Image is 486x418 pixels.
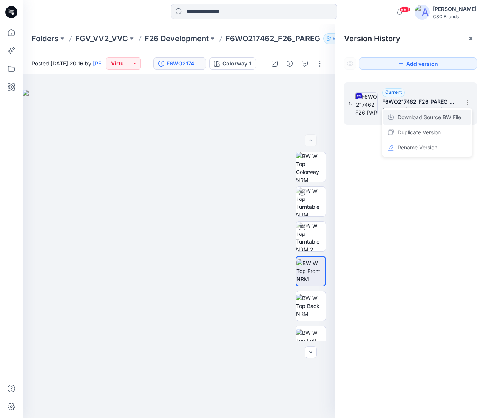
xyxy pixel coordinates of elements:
[359,57,477,70] button: Add version
[296,329,326,353] img: BW W Top Left NRM
[399,6,410,12] span: 99+
[23,90,335,418] img: eyJhbGciOiJIUzI1NiIsImtpZCI6IjAiLCJzbHQiOiJzZXMiLCJ0eXAiOiJKV1QifQ.eyJkYXRhIjp7InR5cGUiOiJzdG9yYW...
[296,187,326,216] img: BW W Top Turntable NRM
[355,92,378,115] img: F6WO217462_F26_PAREG_VP1_A
[398,143,437,152] span: Rename Version
[222,59,251,68] div: Colorway 1
[93,60,144,67] a: [PERSON_NAME] Tu
[433,5,477,14] div: [PERSON_NAME]
[153,57,206,70] button: F6WO217462_F26_PAREG_VP1_A
[385,89,402,95] span: Current
[415,5,430,20] img: avatar
[296,259,325,283] img: BW W Top Front NRM
[382,106,458,114] span: Posted by: Hoang Anh Tu
[433,14,477,19] div: CSC Brands
[296,152,326,182] img: BW W Top Colorway NRM
[398,128,441,137] span: Duplicate Version
[382,97,458,106] h5: F6WO217462_F26_PAREG_VP1_A
[225,33,320,44] p: F6WO217462_F26_PAREG
[75,33,128,44] a: FGV_VV2_VVC
[284,57,296,70] button: Details
[349,100,352,107] span: 1.
[398,113,461,122] span: Download Source BW File
[468,36,474,42] button: Close
[296,222,326,251] img: BW W Top Turntable NRM 2
[167,59,201,68] div: F6WO217462_F26_PAREG_VP1_A
[333,34,338,43] p: 53
[32,59,106,67] span: Posted [DATE] 20:16 by
[296,294,326,318] img: BW W Top Back NRM
[145,33,209,44] a: F26 Development
[344,57,356,70] button: Show Hidden Versions
[323,33,348,44] button: 53
[32,33,59,44] a: Folders
[209,57,256,70] button: Colorway 1
[344,34,400,43] span: Version History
